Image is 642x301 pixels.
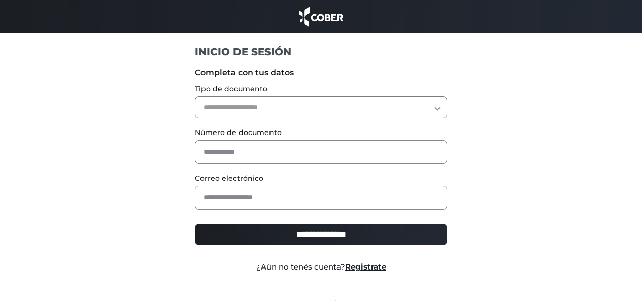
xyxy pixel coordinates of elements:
[195,173,447,184] label: Correo electrónico
[345,262,386,272] a: Registrate
[195,66,447,79] label: Completa con tus datos
[296,5,346,28] img: cober_marca.png
[195,84,447,94] label: Tipo de documento
[195,127,447,138] label: Número de documento
[195,45,447,58] h1: INICIO DE SESIÓN
[187,261,455,273] div: ¿Aún no tenés cuenta?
